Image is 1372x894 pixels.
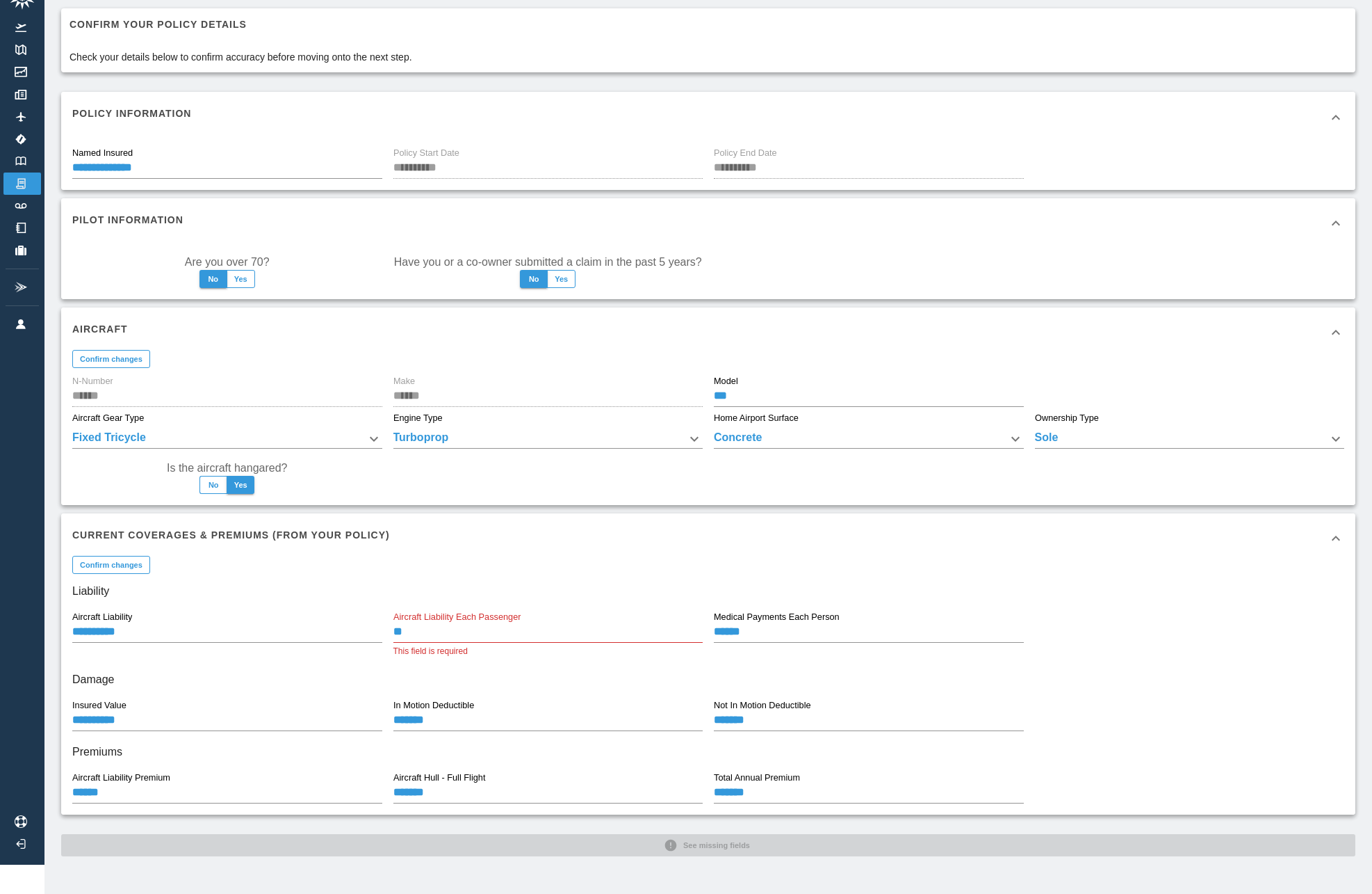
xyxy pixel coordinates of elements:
[167,460,287,476] label: Is the aircraft hangared?
[72,106,191,121] h6: Policy Information
[72,429,382,449] div: Fixed Tricycle
[714,772,800,784] label: Total Annual Premium
[72,772,170,784] label: Aircraft Liability Premium
[199,476,227,494] button: No
[72,742,1344,762] h6: Premiums
[714,429,1024,449] div: Concrete
[714,412,799,424] label: Home Airport Surface
[72,670,1344,689] h6: Damage
[199,270,227,288] button: No
[393,645,703,659] p: This field is required
[393,429,703,449] div: Turboprop
[72,350,150,368] button: Confirm changes
[714,375,738,388] label: Model
[72,321,128,337] h6: Aircraft
[61,513,1355,564] div: Current Coverages & Premiums (from your policy)
[70,17,412,32] h6: Confirm your policy details
[227,476,254,494] button: Yes
[227,270,255,288] button: Yes
[72,556,150,574] button: Confirm changes
[72,147,133,159] label: Named Insured
[393,375,415,388] label: Make
[72,582,1344,601] h6: Liability
[714,699,811,712] label: Not In Motion Deductible
[547,270,575,288] button: Yes
[393,412,443,424] label: Engine Type
[72,699,126,712] label: Insured Value
[72,212,183,228] h6: Pilot Information
[714,147,777,159] label: Policy End Date
[70,50,412,64] p: Check your details below to confirm accuracy before moving onto the next step.
[1035,412,1099,424] label: Ownership Type
[72,611,132,623] label: Aircraft Liability
[393,147,459,159] label: Policy Start Date
[72,375,113,388] label: N-Number
[61,198,1355,248] div: Pilot Information
[393,699,474,712] label: In Motion Deductible
[61,308,1355,358] div: Aircraft
[394,254,702,270] label: Have you or a co-owner submitted a claim in the past 5 years?
[72,412,144,424] label: Aircraft Gear Type
[61,92,1355,142] div: Policy Information
[393,611,521,623] label: Aircraft Liability Each Passenger
[714,611,840,623] label: Medical Payments Each Person
[393,772,485,784] label: Aircraft Hull - Full Flight
[1035,429,1345,449] div: Sole
[72,527,390,543] h6: Current Coverages & Premiums (from your policy)
[185,254,270,270] label: Are you over 70?
[520,270,548,288] button: No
